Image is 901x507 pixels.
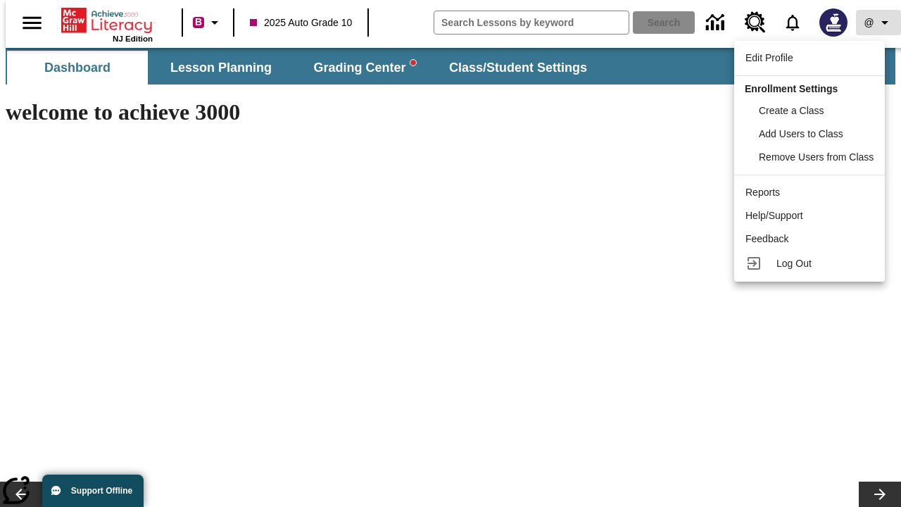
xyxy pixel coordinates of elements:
span: Remove Users from Class [759,151,874,163]
span: Help/Support [745,210,803,221]
span: Add Users to Class [759,128,843,139]
span: Enrollment Settings [745,83,838,94]
span: Log Out [776,258,812,269]
span: Feedback [745,233,788,244]
span: Reports [745,187,780,198]
span: Create a Class [759,105,824,116]
span: Edit Profile [745,52,793,63]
